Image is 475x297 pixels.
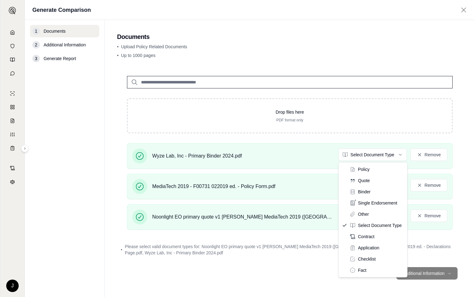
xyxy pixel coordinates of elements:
span: Fact [358,267,366,273]
span: Application [358,245,379,251]
span: Checklist [358,256,376,262]
span: Quote [358,177,370,184]
span: Single Endorsement [358,200,397,206]
span: Contract [358,233,374,240]
span: Select Document Type [358,222,402,229]
span: Other [358,211,369,217]
span: Policy [358,166,369,172]
span: Binder [358,189,370,195]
